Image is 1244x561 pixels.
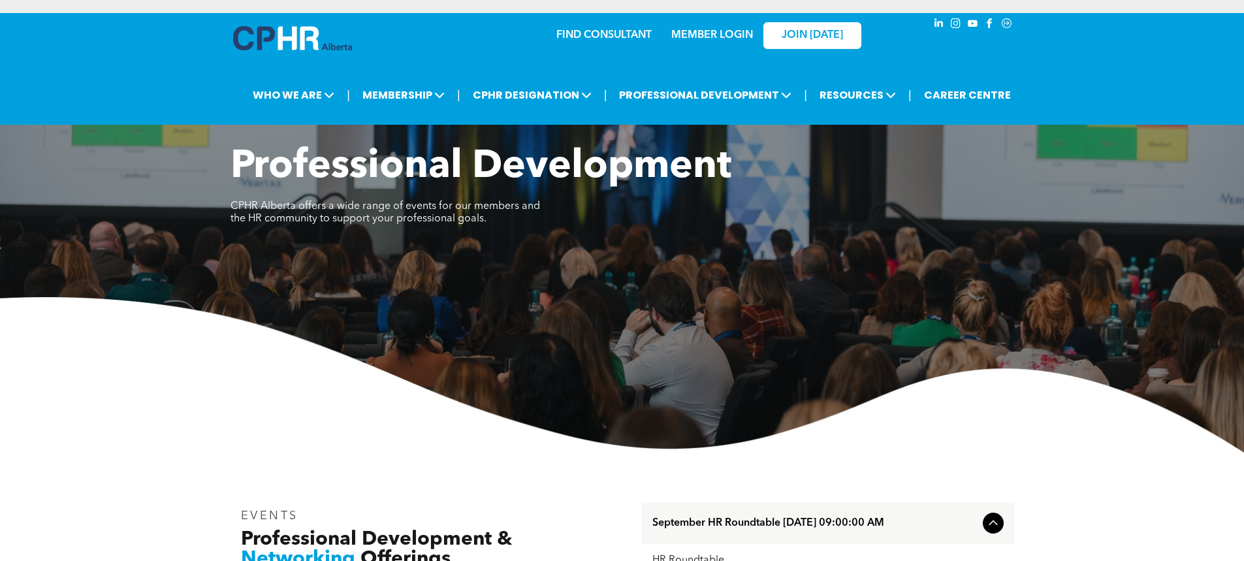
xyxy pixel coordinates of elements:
[604,82,607,108] li: |
[359,83,449,107] span: MEMBERSHIP
[966,16,980,34] a: youtube
[249,83,338,107] span: WHO WE ARE
[233,26,352,50] img: A blue and white logo for cp alberta
[932,16,946,34] a: linkedin
[920,83,1015,107] a: CAREER CENTRE
[908,82,912,108] li: |
[804,82,807,108] li: |
[556,30,652,40] a: FIND CONSULTANT
[241,530,512,549] span: Professional Development &
[949,16,963,34] a: instagram
[231,201,540,224] span: CPHR Alberta offers a wide range of events for our members and the HR community to support your p...
[615,83,795,107] span: PROFESSIONAL DEVELOPMENT
[1000,16,1014,34] a: Social network
[763,22,861,49] a: JOIN [DATE]
[457,82,460,108] li: |
[469,83,596,107] span: CPHR DESIGNATION
[652,517,978,530] span: September HR Roundtable [DATE] 09:00:00 AM
[816,83,900,107] span: RESOURCES
[983,16,997,34] a: facebook
[241,510,299,522] span: EVENTS
[347,82,350,108] li: |
[782,29,843,42] span: JOIN [DATE]
[671,30,753,40] a: MEMBER LOGIN
[231,148,731,187] span: Professional Development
